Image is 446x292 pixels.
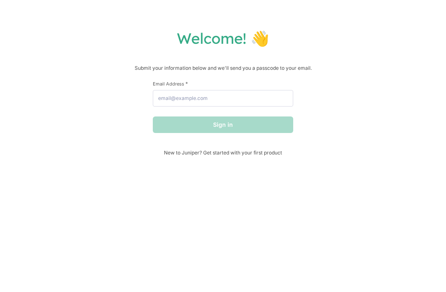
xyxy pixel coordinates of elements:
span: This field is required. [185,81,188,87]
h1: Welcome! 👋 [8,29,438,47]
label: Email Address [153,81,293,87]
p: Submit your information below and we'll send you a passcode to your email. [8,64,438,72]
input: email@example.com [153,90,293,107]
span: New to Juniper? Get started with your first product [153,150,293,156]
